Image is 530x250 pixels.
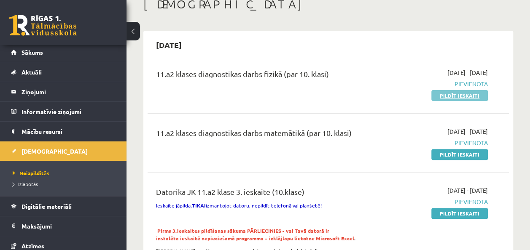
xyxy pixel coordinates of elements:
[11,62,116,82] a: Aktuāli
[386,138,488,147] span: Pievienota
[11,216,116,236] a: Maksājumi
[156,68,373,84] div: 11.a2 klases diagnostikas darbs fizikā (par 10. klasi)
[11,141,116,161] a: [DEMOGRAPHIC_DATA]
[431,208,488,219] a: Pildīt ieskaiti
[386,80,488,88] span: Pievienota
[148,35,190,55] h2: [DATE]
[9,15,77,36] a: Rīgas 1. Tālmācības vidusskola
[431,90,488,101] a: Pildīt ieskaiti
[11,102,116,121] a: Informatīvie ziņojumi
[431,149,488,160] a: Pildīt ieskaiti
[11,82,116,101] a: Ziņojumi
[11,197,116,216] a: Digitālie materiāli
[156,186,373,202] div: Datorika JK 11.a2 klase 3. ieskaite (10.klase)
[13,169,118,177] a: Neizpildītās
[192,202,206,209] strong: TIKAI
[11,122,116,141] a: Mācību resursi
[22,48,43,56] span: Sākums
[22,128,62,135] span: Mācību resursi
[156,127,373,143] div: 11.a2 klases diagnostikas darbs matemātikā (par 10. klasi)
[22,202,72,210] span: Digitālie materiāli
[13,180,118,188] a: Izlabotās
[22,147,88,155] span: [DEMOGRAPHIC_DATA]
[447,68,488,77] span: [DATE] - [DATE]
[22,242,44,250] span: Atzīmes
[156,227,356,242] strong: .
[13,181,38,187] span: Izlabotās
[13,170,49,176] span: Neizpildītās
[386,197,488,206] span: Pievienota
[22,68,42,76] span: Aktuāli
[22,216,116,236] legend: Maksājumi
[11,43,116,62] a: Sākums
[156,202,322,209] span: Ieskaite jāpilda, izmantojot datoru, nepildīt telefonā vai planšetē!
[447,127,488,136] span: [DATE] - [DATE]
[22,82,116,101] legend: Ziņojumi
[156,227,354,242] span: Pirms 3.ieskaites pildīšanas sākuma PĀRLIECINIES - vai Tavā datorā ir instalēta ieskaitē nepiecie...
[22,102,116,121] legend: Informatīvie ziņojumi
[447,186,488,195] span: [DATE] - [DATE]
